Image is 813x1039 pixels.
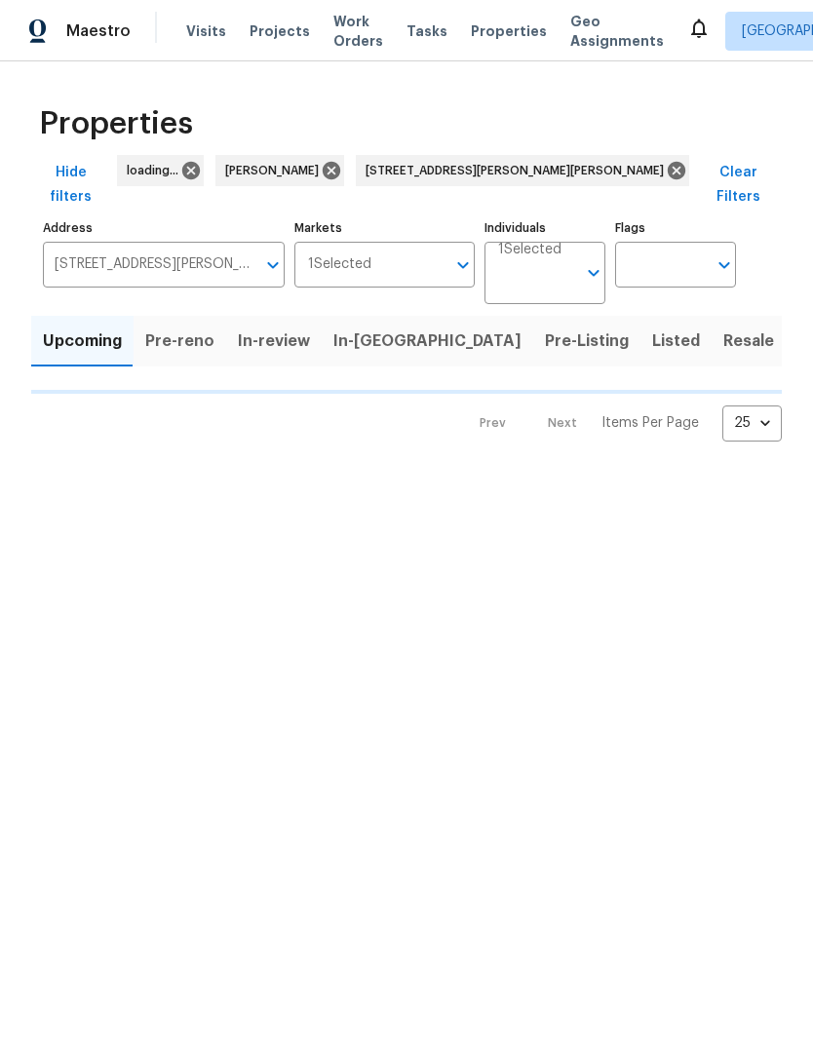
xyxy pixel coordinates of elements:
button: Open [580,259,607,287]
span: Visits [186,21,226,41]
span: Properties [471,21,547,41]
div: loading... [117,155,204,186]
label: Flags [615,222,736,234]
span: Pre-reno [145,327,214,355]
span: Maestro [66,21,131,41]
button: Hide filters [31,155,111,214]
p: Items Per Page [601,413,699,433]
span: 1 Selected [308,256,371,273]
span: Upcoming [43,327,122,355]
label: Address [43,222,285,234]
div: 25 [722,398,782,448]
label: Markets [294,222,476,234]
span: In-review [238,327,310,355]
div: [STREET_ADDRESS][PERSON_NAME][PERSON_NAME] [356,155,689,186]
span: Work Orders [333,12,383,51]
label: Individuals [484,222,605,234]
span: 1 Selected [498,242,561,258]
nav: Pagination Navigation [461,405,782,442]
button: Clear Filters [695,155,782,214]
span: Listed [652,327,700,355]
span: Hide filters [39,161,103,209]
span: Properties [39,114,193,134]
span: [STREET_ADDRESS][PERSON_NAME][PERSON_NAME] [366,161,672,180]
div: [PERSON_NAME] [215,155,344,186]
button: Open [449,251,477,279]
span: In-[GEOGRAPHIC_DATA] [333,327,522,355]
button: Open [259,251,287,279]
span: [PERSON_NAME] [225,161,327,180]
button: Open [711,251,738,279]
span: Clear Filters [703,161,774,209]
span: loading... [127,161,186,180]
span: Tasks [406,24,447,38]
span: Pre-Listing [545,327,629,355]
span: Resale [723,327,774,355]
span: Geo Assignments [570,12,664,51]
span: Projects [250,21,310,41]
